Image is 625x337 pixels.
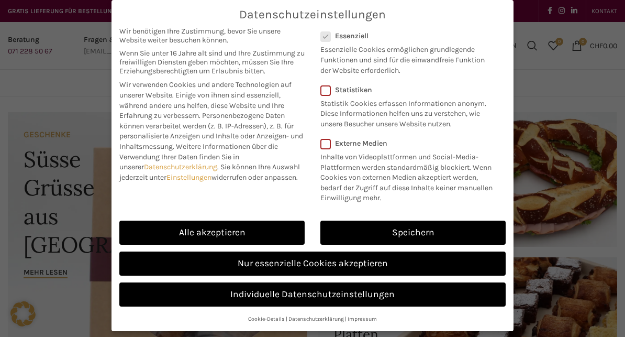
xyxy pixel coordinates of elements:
p: Inhalte von Videoplattformen und Social-Media-Plattformen werden standardmäßig blockiert. Wenn Co... [320,148,499,203]
span: Wir benötigen Ihre Zustimmung, bevor Sie unsere Website weiter besuchen können. [119,27,305,45]
span: Datenschutzeinstellungen [239,8,386,21]
a: Einstellungen [166,173,211,182]
label: Statistiken [320,85,492,94]
p: Essenzielle Cookies ermöglichen grundlegende Funktionen und sind für die einwandfreie Funktion de... [320,40,492,75]
label: Externe Medien [320,139,499,148]
a: Cookie-Details [248,316,285,322]
span: Sie können Ihre Auswahl jederzeit unter widerrufen oder anpassen. [119,162,300,182]
span: Wenn Sie unter 16 Jahre alt sind und Ihre Zustimmung zu freiwilligen Diensten geben möchten, müss... [119,49,305,75]
a: Datenschutzerklärung [288,316,344,322]
a: Individuelle Datenschutzeinstellungen [119,282,506,307]
label: Essenziell [320,31,492,40]
a: Speichern [320,221,506,245]
span: Weitere Informationen über die Verwendung Ihrer Daten finden Sie in unserer . [119,142,278,171]
span: Personenbezogene Daten können verarbeitet werden (z. B. IP-Adressen), z. B. für personalisierte A... [119,111,303,151]
span: Wir verwenden Cookies und andere Technologien auf unserer Website. Einige von ihnen sind essenzie... [119,80,292,120]
a: Nur essenzielle Cookies akzeptieren [119,252,506,276]
p: Statistik Cookies erfassen Informationen anonym. Diese Informationen helfen uns zu verstehen, wie... [320,94,492,129]
a: Impressum [348,316,377,322]
a: Datenschutzerklärung [144,162,217,171]
a: Alle akzeptieren [119,221,305,245]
